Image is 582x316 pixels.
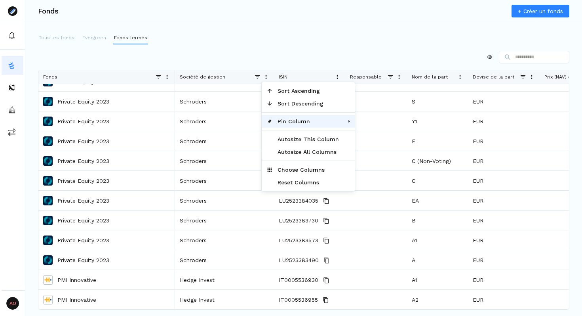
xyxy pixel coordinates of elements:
[175,171,274,190] div: Schroders
[407,92,468,111] div: S
[175,250,274,270] div: Schroders
[279,251,319,270] span: LU2523383490
[321,216,331,226] button: Copy
[43,156,53,166] img: Private Equity 2023
[279,290,318,310] span: IT0005536955
[175,290,274,309] div: Hedge Invest
[43,136,53,146] img: Private Equity 2023
[321,276,331,285] button: Copy
[175,270,274,289] div: Hedge Invest
[407,111,468,131] div: Y1
[114,34,147,41] p: Fonds fermés
[473,74,514,80] span: Devise de la part
[175,131,274,151] div: Schroders
[43,74,57,80] span: Fonds
[468,131,540,151] div: EUR
[407,230,468,250] div: A1
[82,34,106,41] p: Evergreen
[2,100,23,119] button: asset-managers
[407,270,468,289] div: A1
[273,84,344,97] span: Sort Ascending
[175,111,274,131] div: Schroders
[57,216,109,224] a: Private Equity 2023
[468,250,540,270] div: EUR
[321,236,331,245] button: Copy
[6,297,19,310] span: AO
[468,92,540,111] div: EUR
[8,106,16,114] img: asset-managers
[57,137,109,145] a: Private Equity 2023
[113,32,148,44] button: Fonds fermés
[43,216,53,225] img: Private Equity 2023
[468,270,540,289] div: EUR
[350,74,382,80] span: Responsable
[57,177,109,185] a: Private Equity 2023
[57,296,96,304] a: PMI Innovative
[273,133,344,146] span: Autosize This Column
[468,290,540,309] div: EUR
[43,255,53,265] img: Private Equity 2023
[57,98,109,105] a: Private Equity 2023
[43,97,53,106] img: Private Equity 2023
[82,32,107,44] button: Evergreen
[273,115,344,128] span: Pin Column
[180,74,225,80] span: Société de gestion
[468,171,540,190] div: EUR
[57,117,109,125] a: Private Equity 2023
[175,230,274,250] div: Schroders
[261,82,355,192] div: Column Menu
[468,191,540,210] div: EUR
[279,211,318,230] span: LU2523383730
[2,78,23,97] button: distributors
[38,32,75,44] button: Tous les fonds
[57,256,109,264] a: Private Equity 2023
[43,236,53,245] img: Private Equity 2023
[468,230,540,250] div: EUR
[279,231,318,250] span: LU2523383573
[407,151,468,170] div: C (Non-Voting)
[57,236,109,244] a: Private Equity 2023
[468,151,540,170] div: EUR
[407,171,468,190] div: C
[57,157,109,165] a: Private Equity 2023
[407,131,468,151] div: E
[43,295,53,305] img: PMI Innovative
[57,276,96,284] a: PMI Innovative
[273,163,344,176] span: Choose Columns
[38,8,59,15] h3: Fonds
[279,270,318,290] span: IT0005536930
[2,123,23,142] button: commissions
[321,295,331,305] button: Copy
[273,176,344,189] span: Reset Columns
[175,191,274,210] div: Schroders
[43,117,53,126] img: Private Equity 2023
[407,250,468,270] div: A
[43,275,53,285] img: PMI Innovative
[322,256,331,265] button: Copy
[321,196,331,206] button: Copy
[43,176,53,186] img: Private Equity 2023
[412,74,448,80] span: Nom de la part
[175,211,274,230] div: Schroders
[8,128,16,136] img: commissions
[279,74,287,80] span: ISIN
[57,197,109,205] a: Private Equity 2023
[468,211,540,230] div: EUR
[273,146,344,158] span: Autosize All Columns
[2,56,23,75] a: funds
[512,5,569,17] a: + Créer un fonds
